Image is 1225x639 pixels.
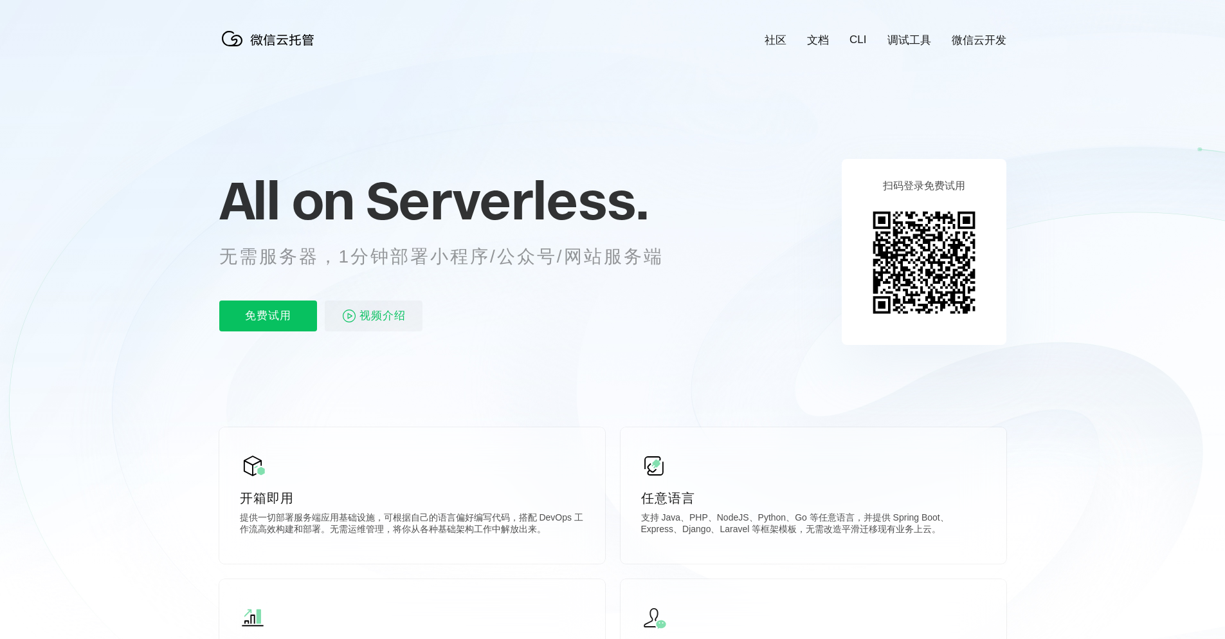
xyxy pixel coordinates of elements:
span: Serverless. [366,168,648,232]
a: 文档 [807,33,829,48]
a: 调试工具 [887,33,931,48]
p: 任意语言 [641,489,986,507]
a: 微信云托管 [219,42,322,53]
span: All on [219,168,354,232]
p: 免费试用 [219,301,317,331]
span: 视频介绍 [359,301,406,331]
p: 开箱即用 [240,489,585,507]
a: CLI [849,33,866,46]
img: 微信云托管 [219,26,322,51]
p: 支持 Java、PHP、NodeJS、Python、Go 等任意语言，并提供 Spring Boot、Express、Django、Laravel 等框架模板，无需改造平滑迁移现有业务上云。 [641,512,986,538]
a: 社区 [765,33,786,48]
a: 微信云开发 [952,33,1006,48]
p: 无需服务器，1分钟部署小程序/公众号/网站服务端 [219,244,687,270]
img: video_play.svg [341,308,357,324]
p: 提供一切部署服务端应用基础设施，可根据自己的语言偏好编写代码，搭配 DevOps 工作流高效构建和部署。无需运维管理，将你从各种基础架构工作中解放出来。 [240,512,585,538]
p: 扫码登录免费试用 [883,180,965,193]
